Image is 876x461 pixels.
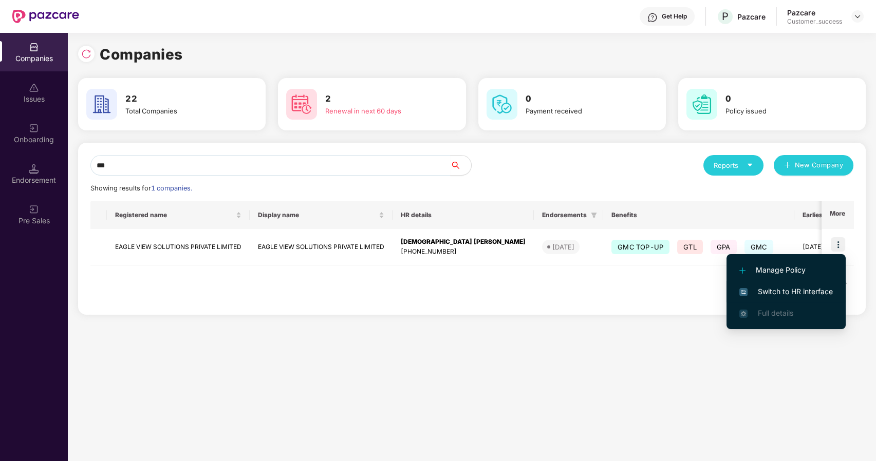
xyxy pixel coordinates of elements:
img: svg+xml;base64,PHN2ZyB3aWR0aD0iMjAiIGhlaWdodD0iMjAiIHZpZXdCb3g9IjAgMCAyMCAyMCIgZmlsbD0ibm9uZSIgeG... [29,204,39,215]
span: plus [784,162,791,170]
div: [PHONE_NUMBER] [401,247,526,257]
img: svg+xml;base64,PHN2ZyBpZD0iRHJvcGRvd24tMzJ4MzIiIHhtbG5zPSJodHRwOi8vd3d3LnczLm9yZy8yMDAwL3N2ZyIgd2... [853,12,862,21]
div: Get Help [662,12,687,21]
span: filter [589,209,599,221]
span: P [722,10,729,23]
img: icon [831,237,845,252]
img: svg+xml;base64,PHN2ZyBpZD0iUmVsb2FkLTMyeDMyIiB4bWxucz0iaHR0cDovL3d3dy53My5vcmcvMjAwMC9zdmciIHdpZH... [81,49,91,59]
img: svg+xml;base64,PHN2ZyB4bWxucz0iaHR0cDovL3d3dy53My5vcmcvMjAwMC9zdmciIHdpZHRoPSI2MCIgaGVpZ2h0PSI2MC... [286,89,317,120]
th: Benefits [603,201,794,229]
div: Renewal in next 60 days [325,106,437,116]
div: Total Companies [125,106,237,116]
span: Manage Policy [739,264,833,276]
div: Customer_success [787,17,842,26]
div: Pazcare [787,8,842,17]
img: svg+xml;base64,PHN2ZyBpZD0iSXNzdWVzX2Rpc2FibGVkIiB4bWxucz0iaHR0cDovL3d3dy53My5vcmcvMjAwMC9zdmciIH... [29,83,39,93]
img: svg+xml;base64,PHN2ZyB4bWxucz0iaHR0cDovL3d3dy53My5vcmcvMjAwMC9zdmciIHdpZHRoPSI2MCIgaGVpZ2h0PSI2MC... [487,89,517,120]
span: Endorsements [542,211,587,219]
div: Pazcare [737,12,766,22]
h3: 22 [125,92,237,106]
span: caret-down [747,162,753,168]
img: svg+xml;base64,PHN2ZyB3aWR0aD0iMjAiIGhlaWdodD0iMjAiIHZpZXdCb3g9IjAgMCAyMCAyMCIgZmlsbD0ibm9uZSIgeG... [29,123,39,133]
th: Display name [250,201,393,229]
th: Registered name [107,201,250,229]
span: 1 companies. [151,184,192,192]
span: Switch to HR interface [739,286,833,297]
img: svg+xml;base64,PHN2ZyBpZD0iQ29tcGFuaWVzIiB4bWxucz0iaHR0cDovL3d3dy53My5vcmcvMjAwMC9zdmciIHdpZHRoPS... [29,42,39,52]
img: svg+xml;base64,PHN2ZyB4bWxucz0iaHR0cDovL3d3dy53My5vcmcvMjAwMC9zdmciIHdpZHRoPSIxNiIgaGVpZ2h0PSIxNi... [739,288,748,296]
div: [DATE] [552,242,574,252]
span: GMC [744,240,774,254]
h3: 0 [725,92,837,106]
div: [DEMOGRAPHIC_DATA] [PERSON_NAME] [401,237,526,247]
img: svg+xml;base64,PHN2ZyB3aWR0aD0iMTQuNSIgaGVpZ2h0PSIxNC41IiB2aWV3Qm94PSIwIDAgMTYgMTYiIGZpbGw9Im5vbm... [29,164,39,174]
span: Showing results for [90,184,192,192]
h3: 2 [325,92,437,106]
img: svg+xml;base64,PHN2ZyB4bWxucz0iaHR0cDovL3d3dy53My5vcmcvMjAwMC9zdmciIHdpZHRoPSIxMi4yMDEiIGhlaWdodD... [739,267,745,274]
span: GPA [711,240,737,254]
img: svg+xml;base64,PHN2ZyBpZD0iSGVscC0zMngzMiIgeG1sbnM9Imh0dHA6Ly93d3cudzMub3JnLzIwMDAvc3ZnIiB3aWR0aD... [647,12,658,23]
h1: Companies [100,43,183,66]
div: Reports [714,160,753,170]
span: GTL [677,240,703,254]
td: EAGLE VIEW SOLUTIONS PRIVATE LIMITED [107,229,250,265]
td: EAGLE VIEW SOLUTIONS PRIVATE LIMITED [250,229,393,265]
img: svg+xml;base64,PHN2ZyB4bWxucz0iaHR0cDovL3d3dy53My5vcmcvMjAwMC9zdmciIHdpZHRoPSI2MCIgaGVpZ2h0PSI2MC... [86,89,117,120]
span: search [450,161,471,169]
div: Policy issued [725,106,837,116]
span: Display name [258,211,377,219]
span: GMC TOP-UP [611,240,669,254]
img: svg+xml;base64,PHN2ZyB4bWxucz0iaHR0cDovL3d3dy53My5vcmcvMjAwMC9zdmciIHdpZHRoPSIxNi4zNjMiIGhlaWdodD... [739,310,748,318]
th: More [822,201,853,229]
img: New Pazcare Logo [12,10,79,23]
div: Payment received [526,106,637,116]
button: plusNew Company [774,155,853,176]
h3: 0 [526,92,637,106]
button: search [450,155,472,176]
span: New Company [795,160,844,170]
th: HR details [393,201,534,229]
span: Registered name [115,211,234,219]
td: [DATE] [794,229,861,265]
span: Full details [758,309,793,317]
span: filter [591,212,597,218]
img: svg+xml;base64,PHN2ZyB4bWxucz0iaHR0cDovL3d3dy53My5vcmcvMjAwMC9zdmciIHdpZHRoPSI2MCIgaGVpZ2h0PSI2MC... [686,89,717,120]
th: Earliest Renewal [794,201,861,229]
